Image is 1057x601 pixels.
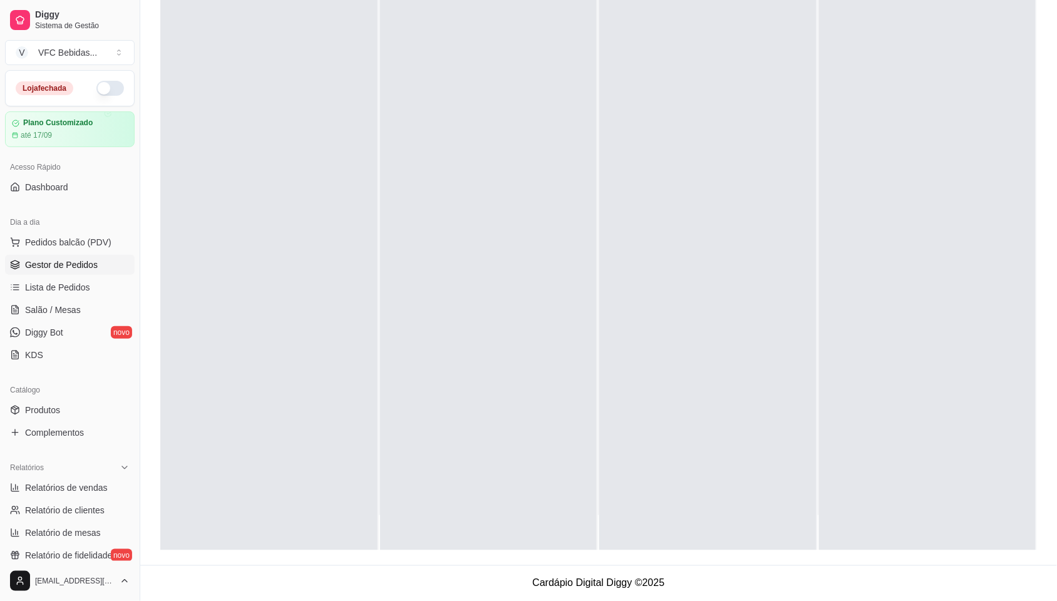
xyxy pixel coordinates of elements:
button: Select a team [5,40,135,65]
span: Diggy Bot [25,326,63,339]
div: VFC Bebidas ... [38,46,97,59]
button: Alterar Status [96,81,124,96]
div: Dia a dia [5,212,135,232]
span: Lista de Pedidos [25,281,90,294]
div: Catálogo [5,380,135,400]
span: Sistema de Gestão [35,21,130,31]
a: KDS [5,345,135,365]
a: Plano Customizadoaté 17/09 [5,111,135,147]
a: Relatório de clientes [5,500,135,520]
span: Complementos [25,426,84,439]
a: Lista de Pedidos [5,277,135,297]
span: Relatório de mesas [25,527,101,539]
a: Relatórios de vendas [5,478,135,498]
a: Relatório de fidelidadenovo [5,545,135,565]
button: Pedidos balcão (PDV) [5,232,135,252]
span: [EMAIL_ADDRESS][DOMAIN_NAME] [35,576,115,586]
span: Dashboard [25,181,68,193]
span: V [16,46,28,59]
a: Diggy Botnovo [5,322,135,342]
button: [EMAIL_ADDRESS][DOMAIN_NAME] [5,566,135,596]
a: Complementos [5,423,135,443]
div: Acesso Rápido [5,157,135,177]
a: Relatório de mesas [5,523,135,543]
a: DiggySistema de Gestão [5,5,135,35]
a: Dashboard [5,177,135,197]
a: Salão / Mesas [5,300,135,320]
article: Plano Customizado [23,118,93,128]
span: Relatório de clientes [25,504,105,516]
div: Loja fechada [16,81,73,95]
a: Produtos [5,400,135,420]
span: Relatórios de vendas [25,481,108,494]
article: até 17/09 [21,130,52,140]
span: Diggy [35,9,130,21]
span: Produtos [25,404,60,416]
a: Gestor de Pedidos [5,255,135,275]
footer: Cardápio Digital Diggy © 2025 [140,565,1057,601]
span: Gestor de Pedidos [25,259,98,271]
span: KDS [25,349,43,361]
span: Relatórios [10,463,44,473]
span: Relatório de fidelidade [25,549,112,562]
span: Pedidos balcão (PDV) [25,236,111,249]
span: Salão / Mesas [25,304,81,316]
